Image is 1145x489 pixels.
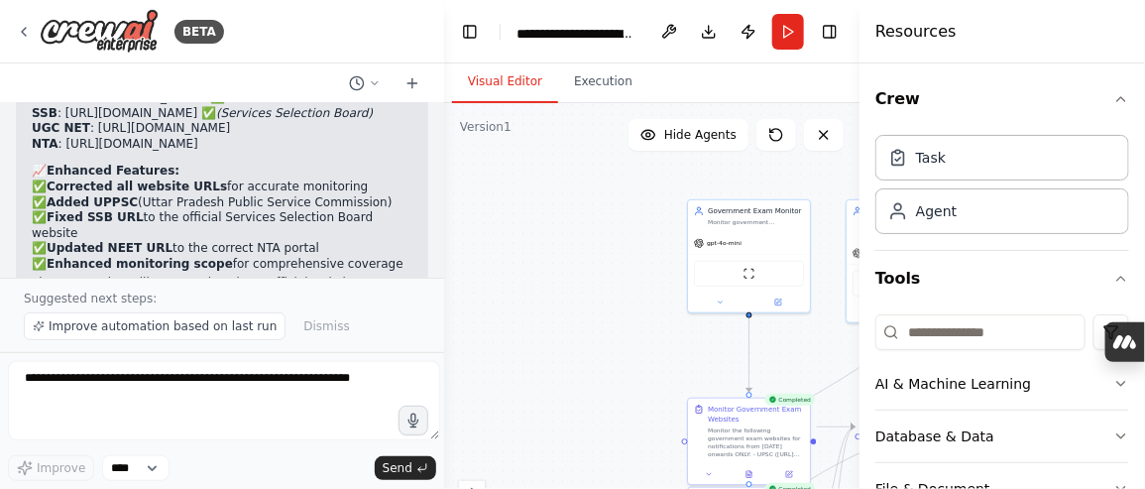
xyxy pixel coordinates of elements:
g: Edge from 83e5a11f-b004-4650-8c1d-619b1762d5fa to d5b2cc37-50f8-4ce1-98ec-419155021833 [744,293,754,392]
button: Crew [875,71,1129,127]
g: Edge from 3a42b50c-031f-467b-8700-2766186dd56c to 29e2060a-50ed-4c88-93d1-25984de99334 [744,293,913,481]
h4: Resources [875,20,957,44]
strong: NEET [32,90,66,104]
g: Edge from d5b2cc37-50f8-4ce1-98ec-419155021833 to 47e2d1ca-de49-47f9-b1be-5f075ae90a03 [817,422,856,431]
strong: SSB [32,106,57,120]
div: BETA [174,20,224,44]
strong: UGC NET [32,121,90,135]
div: Government Exam MonitorMonitor government examination websites including UPSC, BPSC, JPSC, MPPSC ... [687,199,811,313]
span: Send [383,460,412,476]
div: CompletedMonitor Government Exam WebsitesMonitor the following government exam websites for notif... [687,398,811,486]
strong: Enhanced monitoring scope [47,257,233,271]
button: Send [375,456,436,480]
li: : [URL][DOMAIN_NAME] ✅ [32,106,412,122]
button: Open in side panel [772,468,806,480]
strong: Updated NEET URL [47,241,172,255]
button: Execution [558,61,648,103]
button: Switch to previous chat [341,71,389,95]
div: Database & Data [875,427,994,446]
button: Visual Editor [452,61,558,103]
button: Hide Agents [629,119,748,151]
button: Hide left sidebar [456,18,484,46]
div: Government Exam Monitor [708,206,804,216]
div: Monitor Government Exam Websites [708,405,804,425]
button: Open in side panel [750,297,807,308]
div: Completed [765,394,816,406]
button: Improve automation based on last run [24,312,286,340]
strong: Added UPPSC [47,195,138,209]
div: AI & Machine Learning [875,374,1031,394]
div: Task [916,148,946,168]
span: Dismiss [303,318,349,334]
button: Tools [875,251,1129,306]
div: Monitor government examination websites including UPSC, BPSC, JPSC, MPPSC and extract latest noti... [708,218,804,226]
img: Logo [40,9,159,54]
div: Monitor the following government exam websites for notifications from [DATE] onwards ONLY: - UPSC... [708,427,804,458]
div: Version 1 [460,119,512,135]
button: Improve [8,455,94,481]
p: ✅ for accurate monitoring ✅ (Uttar Pradesh Public Service Commission) ✅ to the official Services ... [32,180,412,273]
button: Dismiss [293,312,359,340]
span: Hide Agents [664,127,737,143]
button: AI & Machine Learning [875,358,1129,410]
strong: NTA [32,137,58,151]
span: gpt-4o-mini [707,239,742,247]
li: : [URL][DOMAIN_NAME] [32,137,412,153]
button: Hide right sidebar [816,18,844,46]
span: Improve automation based on last run [49,318,277,334]
li: : [URL][DOMAIN_NAME] [32,121,412,137]
button: Start a new chat [397,71,428,95]
div: Crew [875,127,1129,250]
h2: 📈 [32,164,412,180]
button: View output [729,468,770,480]
span: Improve [37,460,85,476]
strong: Fixed SSB URL [47,210,144,224]
button: Click to speak your automation idea [399,406,428,435]
em: (Services Selection Board) [216,106,373,120]
p: The automation will now monitor these official websites more accurately and generate WhatsApp ale... [32,276,412,322]
strong: Corrected all website URLs [47,180,227,193]
nav: breadcrumb [516,24,636,39]
p: Suggested next steps: [24,291,420,306]
strong: Enhanced Features: [47,164,179,178]
div: Agent [916,201,957,221]
button: Database & Data [875,411,1129,462]
img: ScrapeWebsiteTool [744,268,755,280]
